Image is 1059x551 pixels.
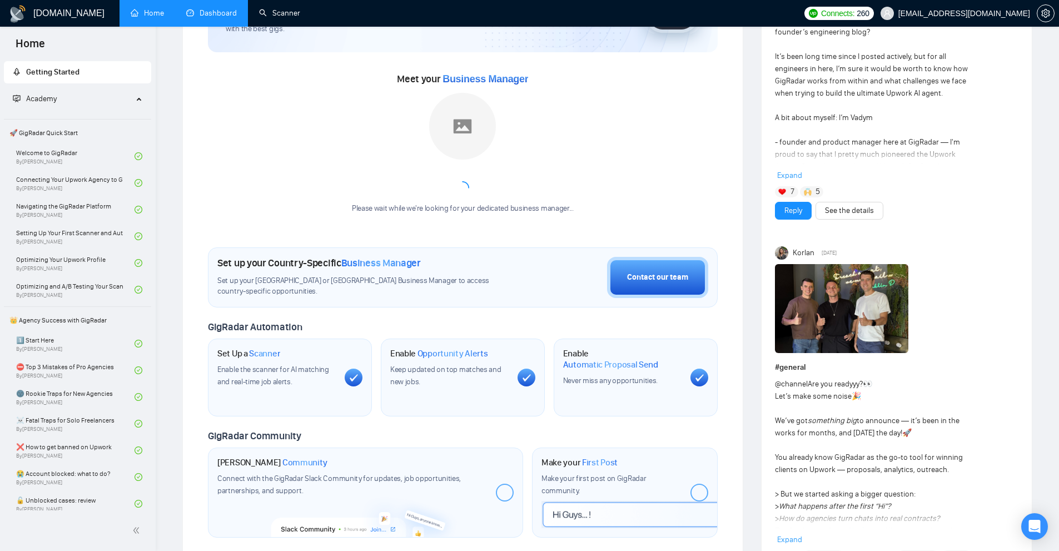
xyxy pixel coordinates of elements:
span: Make your first post on GigRadar community. [541,474,646,495]
li: Getting Started [4,61,151,83]
span: check-circle [135,420,142,428]
span: check-circle [135,393,142,401]
span: check-circle [135,446,142,454]
a: ❌ How to get banned on UpworkBy[PERSON_NAME] [16,438,135,463]
a: homeHome [131,8,164,18]
span: double-left [132,525,143,536]
span: Korlan [793,247,814,259]
span: 👑 Agency Success with GigRadar [5,309,150,331]
h1: Set Up a [217,348,280,359]
span: check-circle [135,232,142,240]
a: Optimizing Your Upwork ProfileBy[PERSON_NAME] [16,251,135,275]
span: check-circle [135,286,142,294]
a: 🌚 Rookie Traps for New AgenciesBy[PERSON_NAME] [16,385,135,409]
img: logo [9,5,27,23]
a: searchScanner [259,8,300,18]
button: setting [1037,4,1055,22]
span: check-circle [135,179,142,187]
span: Getting Started [26,67,79,77]
h1: [PERSON_NAME] [217,457,327,468]
a: 1️⃣ Start HereBy[PERSON_NAME] [16,331,135,356]
img: slackcommunity-bg.png [271,492,460,537]
em: What happens after the first “Hi”? [779,502,891,511]
span: Expand [777,171,802,180]
img: F09K6TKUH8F-1760013141754.jpg [775,264,908,353]
span: check-circle [135,366,142,374]
a: Connecting Your Upwork Agency to GigRadarBy[PERSON_NAME] [16,171,135,195]
span: Never miss any opportunities. [563,376,658,385]
span: check-circle [135,259,142,267]
a: dashboardDashboard [186,8,237,18]
span: GigRadar Community [208,430,301,442]
span: check-circle [135,206,142,214]
img: ❤️ [778,188,786,196]
a: Setting Up Your First Scanner and Auto-BidderBy[PERSON_NAME] [16,224,135,249]
a: Welcome to GigRadarBy[PERSON_NAME] [16,144,135,168]
span: [DATE] [822,248,837,258]
div: Open Intercom Messenger [1021,513,1048,540]
span: Connect with the GigRadar Slack Community for updates, job opportunities, partnerships, and support. [217,474,461,495]
img: 🙌 [804,188,812,196]
span: 🚀 [902,428,912,438]
span: Connects: [821,7,854,19]
span: 🎉 [852,391,861,401]
span: Scanner [249,348,280,359]
img: placeholder.png [429,93,496,160]
span: check-circle [135,473,142,481]
h1: Make your [541,457,618,468]
span: 👀 [863,379,872,389]
a: See the details [825,205,874,217]
span: Business Manager [443,73,528,85]
button: Reply [775,202,812,220]
span: Enable the scanner for AI matching and real-time job alerts. [217,365,329,386]
span: Community [282,457,327,468]
span: fund-projection-screen [13,95,21,102]
span: Automatic Proposal Send [563,359,658,370]
span: user [883,9,891,17]
img: Korlan [775,246,788,260]
span: setting [1037,9,1054,18]
span: @channel [775,379,808,389]
span: Academy [13,94,57,103]
a: ⛔ Top 3 Mistakes of Pro AgenciesBy[PERSON_NAME] [16,358,135,383]
a: 🔓 Unblocked cases: reviewBy[PERSON_NAME] [16,492,135,516]
em: How do agencies turn chats into real contracts? [779,514,939,523]
div: Contact our team [627,271,688,284]
em: something big [808,416,857,425]
a: Reply [784,205,802,217]
a: Optimizing and A/B Testing Your Scanner for Better ResultsBy[PERSON_NAME] [16,277,135,302]
span: 5 [816,186,820,197]
span: Meet your [397,73,528,85]
span: Opportunity Alerts [417,348,488,359]
span: GigRadar Automation [208,321,302,333]
span: Home [7,36,54,59]
h1: Set up your Country-Specific [217,257,421,269]
span: Keep updated on top matches and new jobs. [390,365,501,386]
span: First Post [582,457,618,468]
h1: Enable [390,348,488,359]
span: check-circle [135,500,142,508]
span: rocket [13,68,21,76]
div: Please wait while we're looking for your dedicated business manager... [345,203,580,214]
button: See the details [816,202,883,220]
span: Expand [777,535,802,544]
span: 🚀 GigRadar Quick Start [5,122,150,144]
img: upwork-logo.png [809,9,818,18]
span: Academy [26,94,57,103]
span: Set up your [GEOGRAPHIC_DATA] or [GEOGRAPHIC_DATA] Business Manager to access country-specific op... [217,276,512,297]
span: check-circle [135,340,142,348]
button: Contact our team [607,257,708,298]
span: Business Manager [341,257,421,269]
a: ☠️ Fatal Traps for Solo FreelancersBy[PERSON_NAME] [16,411,135,436]
span: 7 [790,186,794,197]
h1: # general [775,361,1018,374]
a: Upsky [849,526,871,535]
h1: Enable [563,348,682,370]
span: 260 [857,7,869,19]
span: loading [456,181,469,195]
a: setting [1037,9,1055,18]
a: 😭 Account blocked: what to do?By[PERSON_NAME] [16,465,135,489]
span: check-circle [135,152,142,160]
a: Navigating the GigRadar PlatformBy[PERSON_NAME] [16,197,135,222]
